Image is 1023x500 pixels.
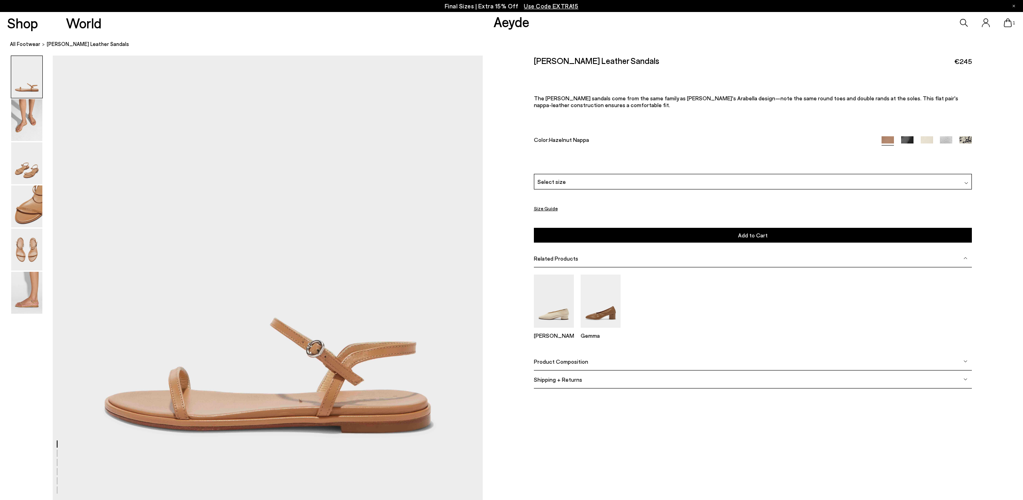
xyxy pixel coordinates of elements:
img: Nettie Leather Sandals - Image 5 [11,229,42,271]
img: svg%3E [964,181,968,185]
span: Select size [537,177,566,186]
span: Product Composition [534,358,588,365]
button: Size Guide [534,203,558,213]
img: Nettie Leather Sandals - Image 6 [11,272,42,314]
span: Hazelnut Nappa [549,136,589,143]
span: [PERSON_NAME] Leather Sandals [47,40,129,48]
span: Shipping + Returns [534,376,582,383]
h2: [PERSON_NAME] Leather Sandals [534,56,659,66]
a: World [66,16,102,30]
a: 1 [1004,18,1012,27]
nav: breadcrumb [10,34,1023,56]
span: 1 [1012,21,1016,25]
img: Delia Low-Heeled Ballet Pumps [534,275,574,328]
div: Color: [534,136,868,145]
span: Navigate to /collections/ss25-final-sizes [524,2,578,10]
span: Add to Cart [738,232,768,239]
button: Add to Cart [534,228,972,243]
span: €245 [954,56,972,66]
p: Final Sizes | Extra 15% Off [445,1,579,11]
img: Nettie Leather Sandals - Image 3 [11,142,42,184]
a: All Footwear [10,40,40,48]
span: Related Products [534,255,578,262]
p: Gemma [581,332,621,339]
a: Aeyde [494,13,529,30]
a: Gemma Block Heel Pumps Gemma [581,322,621,339]
img: svg%3E [963,256,967,260]
a: Shop [7,16,38,30]
img: Gemma Block Heel Pumps [581,275,621,328]
span: The [PERSON_NAME] sandals come from the same family as [PERSON_NAME]'s Arabella design—note the s... [534,95,958,108]
a: Delia Low-Heeled Ballet Pumps [PERSON_NAME] [534,322,574,339]
img: svg%3E [963,359,967,363]
p: [PERSON_NAME] [534,332,574,339]
img: Nettie Leather Sandals - Image 1 [11,56,42,98]
img: Nettie Leather Sandals - Image 4 [11,185,42,227]
img: Nettie Leather Sandals - Image 2 [11,99,42,141]
img: svg%3E [963,377,967,381]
